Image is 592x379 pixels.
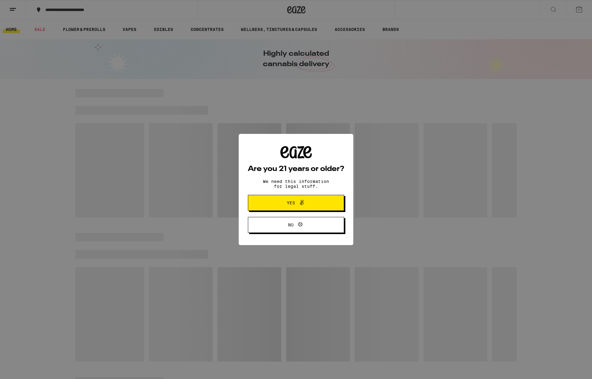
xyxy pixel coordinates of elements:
[248,165,344,173] h2: Are you 21 years or older?
[258,179,334,189] p: We need this information for legal stuff.
[287,201,295,205] span: Yes
[248,195,344,211] button: Yes
[14,4,27,10] span: Help
[248,217,344,233] button: No
[288,223,294,227] span: No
